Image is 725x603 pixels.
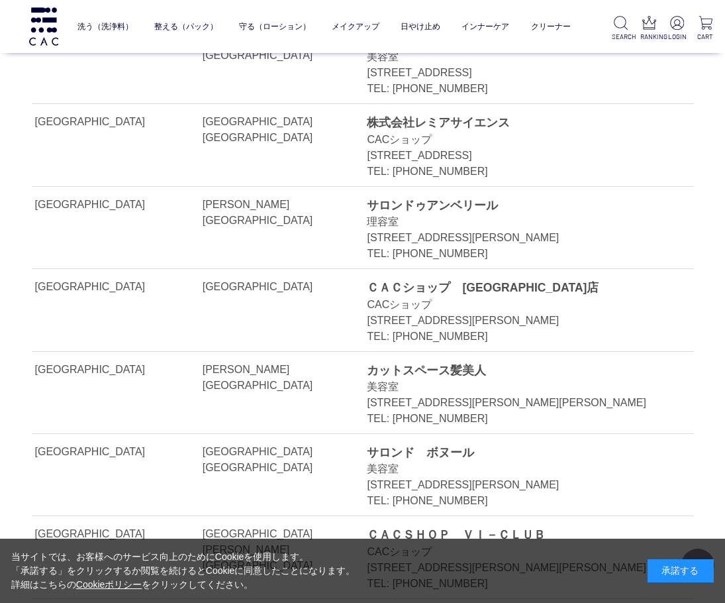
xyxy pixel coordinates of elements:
div: [GEOGRAPHIC_DATA] [35,114,200,130]
div: CACショップ [367,297,663,313]
div: カットスペース髪美人 [367,362,663,379]
div: [STREET_ADDRESS][PERSON_NAME] [367,477,663,493]
div: TEL: [PHONE_NUMBER] [367,81,663,97]
a: Cookieポリシー [76,579,142,590]
div: 株式会社レミアサイエンス [367,114,663,131]
a: CART [697,16,714,42]
div: TEL: [PHONE_NUMBER] [367,329,663,345]
div: サロンド ボヌール [367,444,663,461]
div: TEL: [PHONE_NUMBER] [367,164,663,180]
div: [GEOGRAPHIC_DATA][GEOGRAPHIC_DATA] [203,444,351,476]
div: [STREET_ADDRESS][PERSON_NAME][PERSON_NAME] [367,395,663,411]
p: SEARCH [612,32,630,42]
a: メイクアップ [332,12,379,40]
p: LOGIN [668,32,686,42]
a: SEARCH [612,16,630,42]
div: [GEOGRAPHIC_DATA] [35,526,200,542]
a: 日やけ止め [401,12,440,40]
div: [GEOGRAPHIC_DATA][GEOGRAPHIC_DATA] [203,114,351,146]
div: [PERSON_NAME][GEOGRAPHIC_DATA] [203,362,351,394]
a: 洗う（洗浄料） [77,12,133,40]
div: ＣＡＣＳＨＯＰ ＶＩ－ＣＬＵＢ [367,526,663,543]
a: 守る（ローション） [239,12,311,40]
p: RANKING [640,32,658,42]
div: [GEOGRAPHIC_DATA] [203,279,351,295]
div: 美容室 [367,461,663,477]
div: [PERSON_NAME][GEOGRAPHIC_DATA] [203,197,351,229]
div: [GEOGRAPHIC_DATA][PERSON_NAME][GEOGRAPHIC_DATA] [203,526,351,574]
div: 理容室 [367,214,663,230]
div: [STREET_ADDRESS][PERSON_NAME] [367,313,663,329]
div: [GEOGRAPHIC_DATA] [35,197,200,213]
div: サロンドゥアンベリール [367,197,663,214]
div: 美容室 [367,379,663,395]
div: ＣＡＣショップ [GEOGRAPHIC_DATA]店 [367,279,663,296]
a: RANKING [640,16,658,42]
a: クリーナー [531,12,571,40]
div: [GEOGRAPHIC_DATA] [35,362,200,378]
div: TEL: [PHONE_NUMBER] [367,493,663,509]
div: TEL: [PHONE_NUMBER] [367,411,663,427]
p: CART [697,32,714,42]
div: [STREET_ADDRESS] [367,148,663,164]
img: logo [27,7,60,45]
a: 整える（パック） [154,12,218,40]
div: 承諾する [648,559,714,582]
a: インナーケア [461,12,509,40]
div: [GEOGRAPHIC_DATA] [35,279,200,295]
div: [STREET_ADDRESS] [367,65,663,81]
div: 当サイトでは、お客様へのサービス向上のためにCookieを使用します。 「承諾する」をクリックするか閲覧を続けるとCookieに同意したことになります。 詳細はこちらの をクリックしてください。 [11,550,356,592]
div: [STREET_ADDRESS][PERSON_NAME] [367,230,663,246]
div: CACショップ [367,132,663,148]
a: LOGIN [668,16,686,42]
div: TEL: [PHONE_NUMBER] [367,246,663,262]
div: [GEOGRAPHIC_DATA] [35,444,200,460]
